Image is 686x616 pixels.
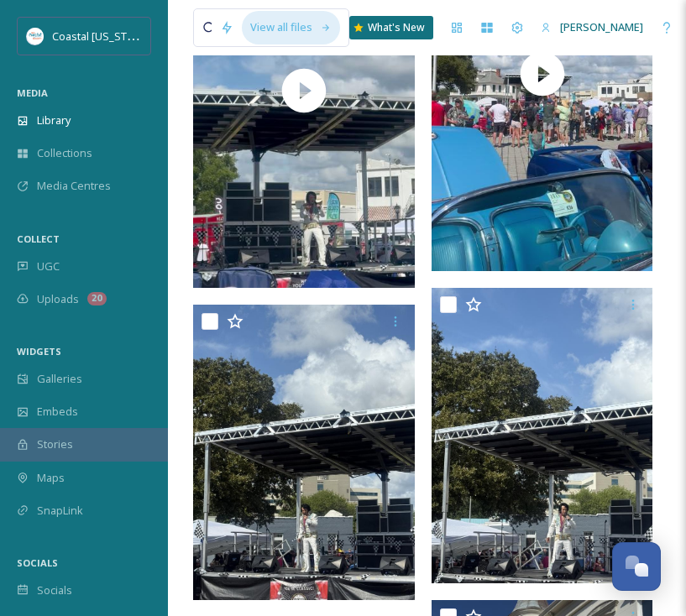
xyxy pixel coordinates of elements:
span: COLLECT [17,232,60,245]
span: Media Centres [37,178,111,194]
span: Collections [37,145,92,161]
span: [PERSON_NAME] [560,19,643,34]
a: [PERSON_NAME] [532,11,652,44]
div: 20 [87,292,107,305]
span: Uploads [37,291,79,307]
span: Coastal [US_STATE] [52,28,149,44]
span: SOCIALS [17,556,58,569]
a: What's New [349,16,433,39]
span: SnapLink [37,503,83,519]
span: Maps [37,470,65,486]
span: WIDGETS [17,345,61,358]
span: Stories [37,436,73,452]
img: Elvis Impersonator Cruisin the Coast 2025 (5).jpeg [432,288,653,583]
img: download%20%281%29.jpeg [27,28,44,44]
span: MEDIA [17,86,48,99]
span: Galleries [37,371,82,387]
span: Embeds [37,404,78,420]
span: UGC [37,258,60,274]
button: Open Chat [612,542,661,591]
span: Library [37,112,71,128]
img: Elvis Impersonator Cruisin the Coast 2025.jpeg [193,305,415,600]
span: Socials [37,582,72,598]
a: View all files [242,11,340,44]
